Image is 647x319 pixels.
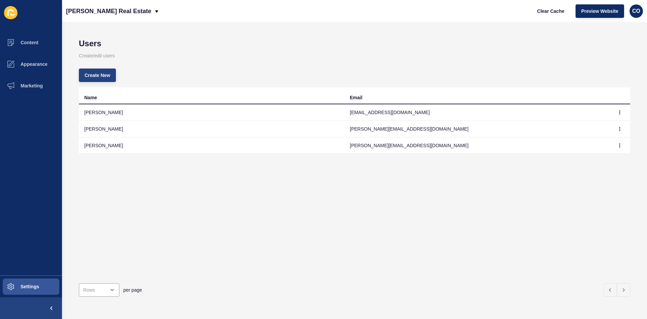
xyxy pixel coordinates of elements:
[344,121,610,137] td: [PERSON_NAME][EMAIL_ADDRESS][DOMAIN_NAME]
[344,137,610,154] td: [PERSON_NAME][EMAIL_ADDRESS][DOMAIN_NAME]
[123,287,142,293] span: per page
[632,8,640,15] span: CO
[79,39,630,48] h1: Users
[79,283,119,297] div: open menu
[344,104,610,121] td: [EMAIL_ADDRESS][DOMAIN_NAME]
[537,8,564,15] span: Clear Cache
[79,121,344,137] td: [PERSON_NAME]
[79,48,630,63] p: Create/edit users
[531,4,570,18] button: Clear Cache
[79,69,116,82] button: Create New
[350,94,362,101] div: Email
[576,4,624,18] button: Preview Website
[79,104,344,121] td: [PERSON_NAME]
[79,137,344,154] td: [PERSON_NAME]
[84,94,97,101] div: Name
[66,3,151,20] p: [PERSON_NAME] Real Estate
[581,8,618,15] span: Preview Website
[85,72,110,79] span: Create New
